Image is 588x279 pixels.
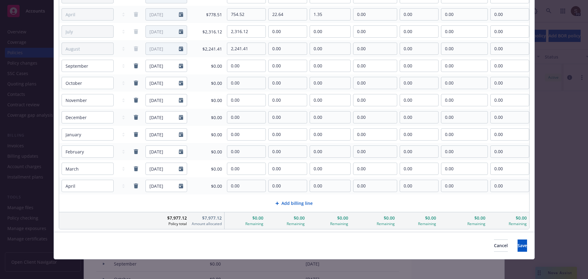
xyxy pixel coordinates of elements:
span: Remaining [227,221,263,227]
span: $0.00 [192,97,222,104]
input: 0.00 [269,60,307,72]
span: Remaining [353,221,395,227]
span: remove [132,62,140,70]
input: MM/DD/YYYY [146,180,179,192]
span: Add billing line [281,200,313,206]
input: 0.00 [269,129,307,140]
svg: Calendar [179,29,183,34]
input: 0.00 [353,26,397,37]
svg: Calendar [179,12,183,17]
svg: Calendar [179,132,183,137]
input: 0.00 [400,9,438,20]
svg: Calendar [179,81,183,85]
span: $7,977.12Policy total [143,212,189,229]
input: 0.00 [269,163,307,175]
input: MM/DD/YYYY [146,77,179,89]
a: remove [132,131,140,138]
a: remove [132,165,140,172]
a: remove [132,45,140,52]
input: 0.00 [353,77,397,89]
input: 0.00 [227,180,266,192]
svg: Calendar [179,98,183,103]
span: Amount allocated [192,221,222,227]
input: 0.00 [400,43,438,55]
input: 0.00 [400,94,438,106]
a: remove [132,79,140,87]
span: $0.00 [192,63,222,69]
span: $0.00 [400,215,436,221]
input: 0.00 [227,146,266,157]
input: 0.00 [310,9,350,20]
span: $0.00 [268,215,305,221]
input: 0.00 [227,9,266,20]
span: Policy total [146,221,187,227]
input: 0.00 [227,94,266,106]
span: $0.00 [192,149,222,155]
input: 0.00 [310,111,350,123]
span: $778.51 [192,11,222,18]
input: 0.00 [400,26,438,37]
input: 0.00 [400,180,438,192]
svg: Calendar [179,149,183,154]
a: remove [132,28,140,35]
span: $0.00 [192,166,222,172]
a: remove [132,148,140,155]
svg: Calendar [179,166,183,171]
input: 0.00 [269,94,307,106]
input: 0.00 [353,9,397,20]
span: remove [132,182,140,190]
input: 0.00 [310,129,350,140]
input: 0.00 [353,129,397,140]
input: 0.00 [400,77,438,89]
input: MM/DD/YYYY [146,60,179,72]
input: 0.00 [353,180,397,192]
input: 0.00 [310,77,350,89]
input: 0.00 [227,60,266,72]
input: 0.00 [269,26,307,37]
button: Calendar [179,115,183,120]
span: $0.00 [192,183,222,189]
input: 0.00 [353,163,397,175]
button: Calendar [179,46,183,51]
span: Remaining [310,221,348,227]
input: 0.00 [269,180,307,192]
input: 0.00 [400,60,438,72]
input: MM/DD/YYYY [146,129,179,140]
span: $7,977.12 [146,215,187,221]
input: 0.00 [269,77,307,89]
input: 0.00 [400,163,438,175]
span: Remaining [268,221,305,227]
a: remove [132,96,140,104]
span: $0.00 [227,215,263,221]
input: 0.00 [227,43,266,55]
input: MM/DD/YYYY [146,43,179,55]
input: 0.00 [269,146,307,157]
input: 0.00 [310,43,350,55]
input: 0.00 [353,43,397,55]
span: $0.00 [192,114,222,121]
input: 0.00 [353,60,397,72]
svg: Calendar [179,63,183,68]
input: 0.00 [269,9,307,20]
input: 0.00 [400,129,438,140]
input: 0.00 [269,111,307,123]
input: 0.00 [310,26,350,37]
span: $0.00 [192,131,222,138]
input: 0.00 [227,77,266,89]
div: Add billing line [59,194,529,212]
input: 0.00 [310,94,350,106]
input: 0.00 [227,129,266,140]
span: $0.00 [353,215,395,221]
span: $0.00 [192,80,222,86]
input: MM/DD/YYYY [146,9,179,20]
